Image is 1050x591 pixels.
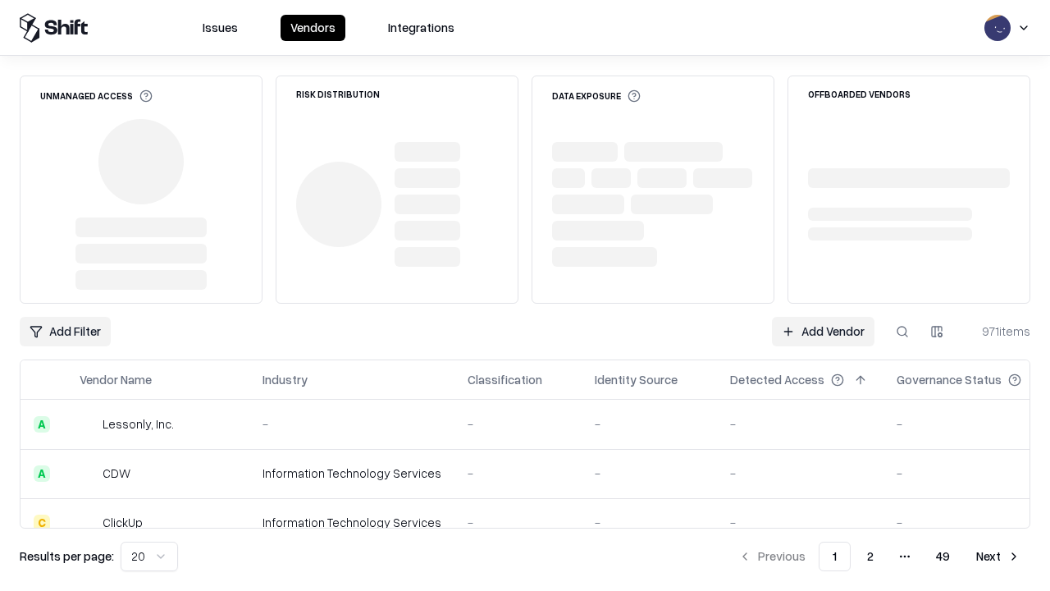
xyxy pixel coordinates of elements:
[595,465,704,482] div: -
[281,15,345,41] button: Vendors
[728,542,1030,571] nav: pagination
[80,515,96,531] img: ClickUp
[80,371,152,388] div: Vendor Name
[897,415,1048,433] div: -
[20,317,111,346] button: Add Filter
[468,415,568,433] div: -
[193,15,248,41] button: Issues
[965,323,1030,340] div: 971 items
[296,89,380,98] div: Risk Distribution
[730,371,824,388] div: Detected Access
[772,317,874,346] a: Add Vendor
[262,415,441,433] div: -
[730,415,870,433] div: -
[378,15,464,41] button: Integrations
[34,465,50,482] div: A
[468,514,568,531] div: -
[854,542,887,571] button: 2
[595,514,704,531] div: -
[595,415,704,433] div: -
[103,465,130,482] div: CDW
[468,465,568,482] div: -
[262,514,441,531] div: Information Technology Services
[262,465,441,482] div: Information Technology Services
[103,514,143,531] div: ClickUp
[40,89,153,103] div: Unmanaged Access
[80,416,96,433] img: Lessonly, Inc.
[897,371,1002,388] div: Governance Status
[20,547,114,565] p: Results per page:
[34,515,50,531] div: C
[730,514,870,531] div: -
[923,542,963,571] button: 49
[897,465,1048,482] div: -
[34,416,50,433] div: A
[262,371,308,388] div: Industry
[730,465,870,482] div: -
[552,89,641,103] div: Data Exposure
[468,371,542,388] div: Classification
[103,415,174,433] div: Lessonly, Inc.
[595,371,678,388] div: Identity Source
[966,542,1030,571] button: Next
[80,465,96,482] img: CDW
[897,514,1048,531] div: -
[819,542,851,571] button: 1
[808,89,911,98] div: Offboarded Vendors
